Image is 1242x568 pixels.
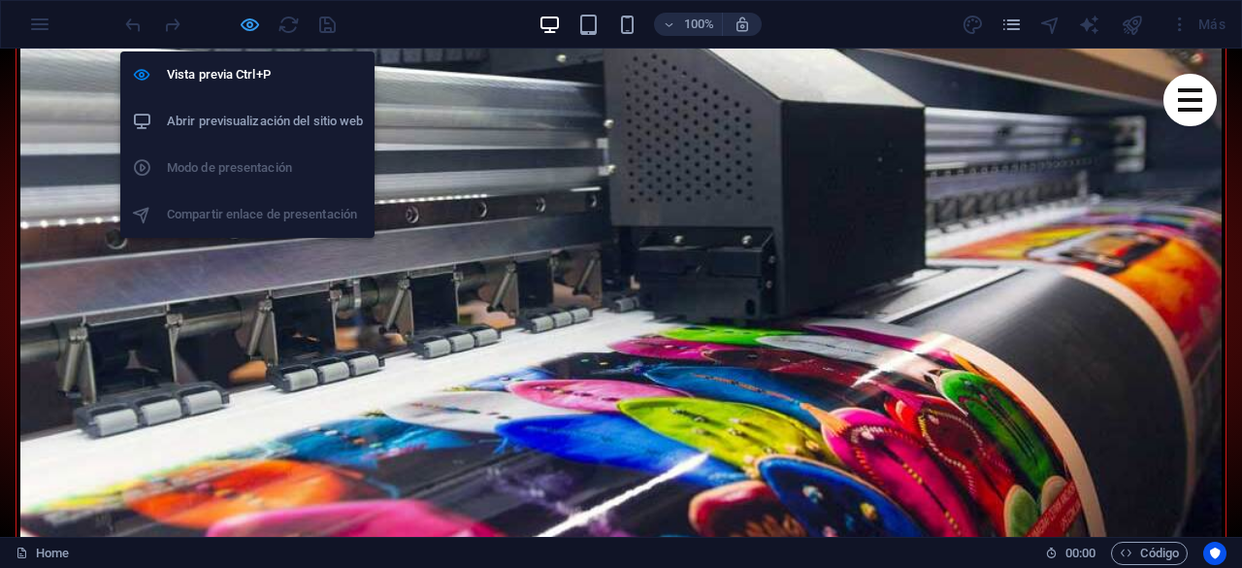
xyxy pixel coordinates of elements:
[1203,542,1226,565] button: Usercentrics
[1045,542,1096,565] h6: Tiempo de la sesión
[999,13,1023,36] button: pages
[167,110,363,133] h6: Abrir previsualización del sitio web
[1178,40,1202,44] button: Menu
[1111,542,1188,565] button: Código
[167,63,363,86] h6: Vista previa Ctrl+P
[654,13,723,36] button: 100%
[683,13,714,36] h6: 100%
[16,542,69,565] a: Haz clic para cancelar la selección y doble clic para abrir páginas
[1120,542,1179,565] span: Código
[1079,546,1082,560] span: :
[734,16,751,33] i: Al redimensionar, ajustar el nivel de zoom automáticamente para ajustarse al dispositivo elegido.
[1000,14,1023,36] i: Páginas (Ctrl+Alt+S)
[1065,542,1095,565] span: 00 00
